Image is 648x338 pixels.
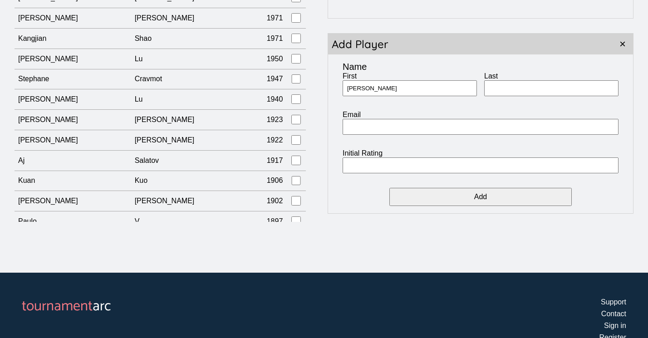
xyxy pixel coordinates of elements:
td: 1940 [250,89,283,110]
a: Sign in [604,322,626,329]
td: [PERSON_NAME] [15,191,135,211]
td: [PERSON_NAME] [15,49,135,69]
a: Contact [601,310,626,318]
td: [PERSON_NAME] [135,191,250,211]
td: 1971 [250,28,283,49]
a: Support [601,298,626,306]
td: 1971 [250,8,283,29]
td: [PERSON_NAME] [15,8,135,29]
td: 1902 [250,191,283,211]
td: Kuo [135,171,250,191]
span: tournament [22,294,93,318]
label: Email [343,111,619,119]
td: [PERSON_NAME] [135,8,250,29]
td: 1897 [250,211,283,232]
td: [PERSON_NAME] [135,110,250,130]
td: 1923 [250,110,283,130]
td: 1922 [250,130,283,150]
td: Cravmot [135,69,250,89]
input: Add [389,188,571,206]
label: First [343,72,477,80]
h3: Add Player [328,34,392,54]
td: [PERSON_NAME] [15,130,135,150]
td: Aj [15,150,135,171]
span: arc [93,294,111,318]
td: 1917 [250,150,283,171]
td: Kuan [15,171,135,191]
td: Stephane [15,69,135,89]
td: Salatov [135,150,250,171]
td: [PERSON_NAME] [15,89,135,110]
td: Kangjian [15,28,135,49]
button: × [612,34,633,54]
td: 1947 [250,69,283,89]
td: Lu [135,49,250,69]
legend: Name [343,62,367,72]
td: [PERSON_NAME] [15,110,135,130]
td: 1950 [250,49,283,69]
td: 1906 [250,171,283,191]
label: Last [484,72,619,80]
a: tournamentarc [22,294,111,318]
td: Shao [135,28,250,49]
td: V [135,211,250,232]
td: Lu [135,89,250,110]
td: Paulo [15,211,135,232]
label: Initial Rating [343,149,619,157]
td: [PERSON_NAME] [135,130,250,150]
